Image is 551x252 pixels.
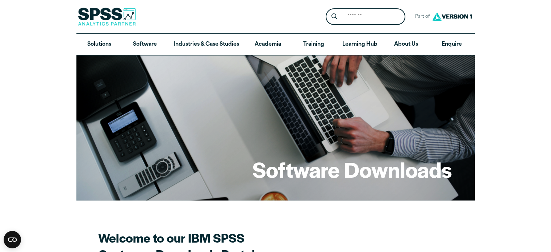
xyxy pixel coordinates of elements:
span: Part of [411,12,430,22]
a: Learning Hub [337,34,383,55]
button: Open CMP widget [4,231,21,248]
img: SPSS Analytics Partner [78,8,136,26]
a: Solutions [76,34,122,55]
a: Software [122,34,168,55]
a: Enquire [429,34,475,55]
nav: Desktop version of site main menu [76,34,475,55]
a: Training [291,34,336,55]
button: Search magnifying glass icon [327,10,341,24]
a: Industries & Case Studies [168,34,245,55]
svg: Search magnifying glass icon [331,13,337,20]
form: Site Header Search Form [326,8,405,25]
h1: Software Downloads [252,155,452,183]
a: Academia [245,34,291,55]
a: About Us [383,34,429,55]
img: Version1 Logo [430,10,474,23]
